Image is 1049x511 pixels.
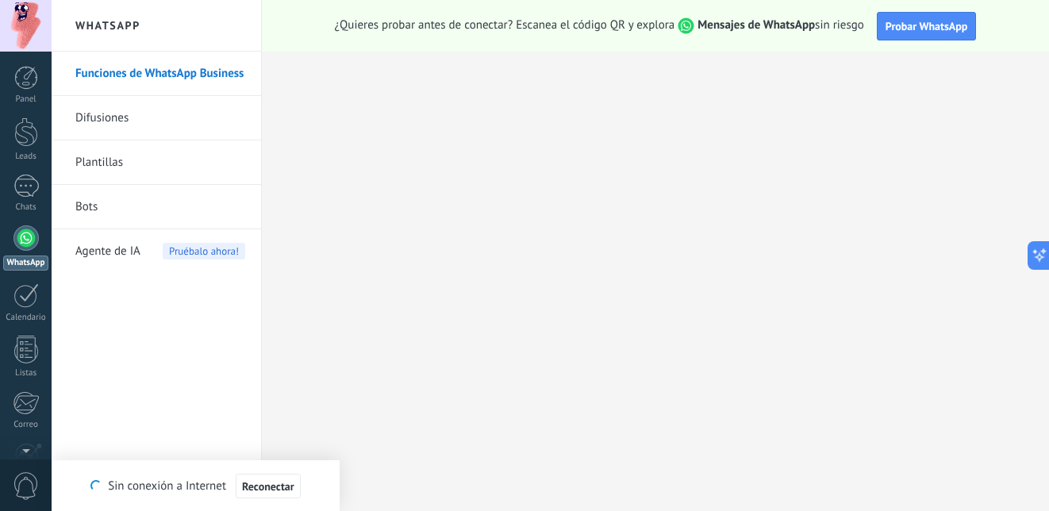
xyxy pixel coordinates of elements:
[52,229,261,273] li: Agente de IA
[236,474,301,499] button: Reconectar
[75,52,245,96] a: Funciones de WhatsApp Business
[3,255,48,271] div: WhatsApp
[3,152,49,162] div: Leads
[3,202,49,213] div: Chats
[90,473,300,499] div: Sin conexión a Internet
[335,17,864,34] span: ¿Quieres probar antes de conectar? Escanea el código QR y explora sin riesgo
[52,96,261,140] li: Difusiones
[3,94,49,105] div: Panel
[877,12,977,40] button: Probar WhatsApp
[75,185,245,229] a: Bots
[242,481,294,492] span: Reconectar
[3,313,49,323] div: Calendario
[75,96,245,140] a: Difusiones
[75,229,140,274] span: Agente de IA
[52,52,261,96] li: Funciones de WhatsApp Business
[75,140,245,185] a: Plantillas
[75,229,245,274] a: Agente de IAPruébalo ahora!
[52,140,261,185] li: Plantillas
[3,368,49,378] div: Listas
[3,420,49,430] div: Correo
[697,17,815,33] strong: Mensajes de WhatsApp
[52,185,261,229] li: Bots
[886,19,968,33] span: Probar WhatsApp
[163,243,245,259] span: Pruébalo ahora!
